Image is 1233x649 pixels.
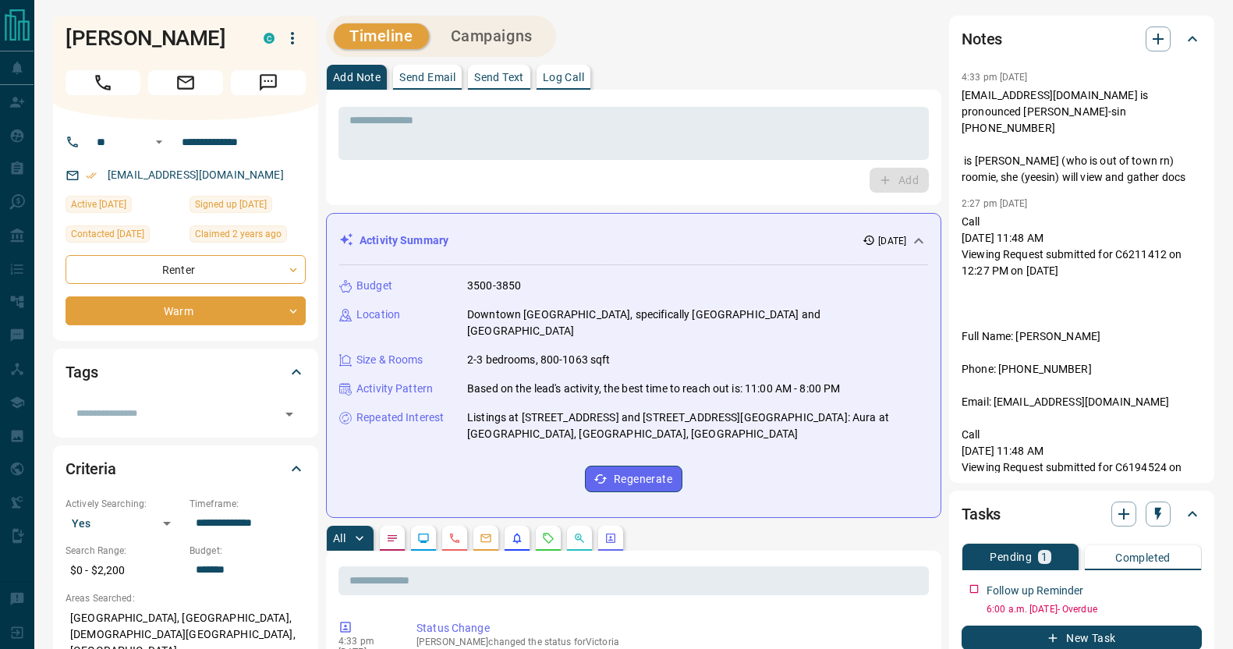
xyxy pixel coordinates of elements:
p: Listings at [STREET_ADDRESS] and [STREET_ADDRESS][GEOGRAPHIC_DATA]: Aura at [GEOGRAPHIC_DATA], [G... [467,410,928,442]
h1: [PERSON_NAME] [66,26,240,51]
div: Tue Jun 27 2023 [190,225,306,247]
p: 2:27 pm [DATE] [962,198,1028,209]
svg: Calls [448,532,461,544]
div: Mon Jun 26 2023 [190,196,306,218]
p: Status Change [416,620,923,637]
svg: Agent Actions [604,532,617,544]
p: Send Text [474,72,524,83]
p: Pending [990,551,1032,562]
span: Signed up [DATE] [195,197,267,212]
p: Activity Summary [360,232,448,249]
p: Downtown [GEOGRAPHIC_DATA], specifically [GEOGRAPHIC_DATA] and [GEOGRAPHIC_DATA] [467,307,928,339]
h2: Notes [962,27,1002,51]
p: All [333,533,345,544]
svg: Lead Browsing Activity [417,532,430,544]
div: Warm [66,296,306,325]
p: Location [356,307,400,323]
p: $0 - $2,200 [66,558,182,583]
div: Tasks [962,495,1202,533]
p: Budget [356,278,392,294]
p: 3500-3850 [467,278,521,294]
a: [EMAIL_ADDRESS][DOMAIN_NAME] [108,168,284,181]
p: Based on the lead's activity, the best time to reach out is: 11:00 AM - 8:00 PM [467,381,840,397]
span: Message [231,70,306,95]
div: Notes [962,20,1202,58]
p: 2-3 bedrooms, 800-1063 sqft [467,352,611,368]
div: Tue Jun 27 2023 [66,225,182,247]
p: Repeated Interest [356,410,444,426]
p: Add Note [333,72,381,83]
button: Regenerate [585,466,682,492]
h2: Criteria [66,456,116,481]
div: Tags [66,353,306,391]
p: Budget: [190,544,306,558]
svg: Requests [542,532,554,544]
span: Call [66,70,140,95]
p: 6:00 a.m. [DATE] - Overdue [987,602,1202,616]
p: 1 [1041,551,1047,562]
span: Active [DATE] [71,197,126,212]
h2: Tags [66,360,97,385]
span: Contacted [DATE] [71,226,144,242]
p: 4:33 pm [338,636,393,647]
svg: Emails [480,532,492,544]
p: Timeframe: [190,497,306,511]
span: Claimed 2 years ago [195,226,282,242]
p: Follow up Reminder [987,583,1083,599]
p: Search Range: [66,544,182,558]
p: Log Call [543,72,584,83]
svg: Listing Alerts [511,532,523,544]
p: [DATE] [878,234,906,248]
p: Areas Searched: [66,591,306,605]
button: Timeline [334,23,429,49]
svg: Notes [386,532,399,544]
svg: Opportunities [573,532,586,544]
p: [PERSON_NAME] changed the status for Victoria [416,637,923,647]
p: [EMAIL_ADDRESS][DOMAIN_NAME] is pronounced [PERSON_NAME]-sin [PHONE_NUMBER] is [PERSON_NAME] (who... [962,87,1202,186]
svg: Email Verified [86,170,97,181]
div: Yes [66,511,182,536]
button: Open [278,403,300,425]
div: Mon Aug 04 2025 [66,196,182,218]
p: Activity Pattern [356,381,433,397]
div: Criteria [66,450,306,488]
div: Renter [66,255,306,284]
button: Open [150,133,168,151]
div: condos.ca [264,33,275,44]
p: 4:33 pm [DATE] [962,72,1028,83]
span: Email [148,70,223,95]
p: Send Email [399,72,455,83]
div: Activity Summary[DATE] [339,226,928,255]
p: Completed [1115,552,1171,563]
button: Campaigns [435,23,548,49]
p: Size & Rooms [356,352,423,368]
p: Actively Searching: [66,497,182,511]
h2: Tasks [962,502,1001,527]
